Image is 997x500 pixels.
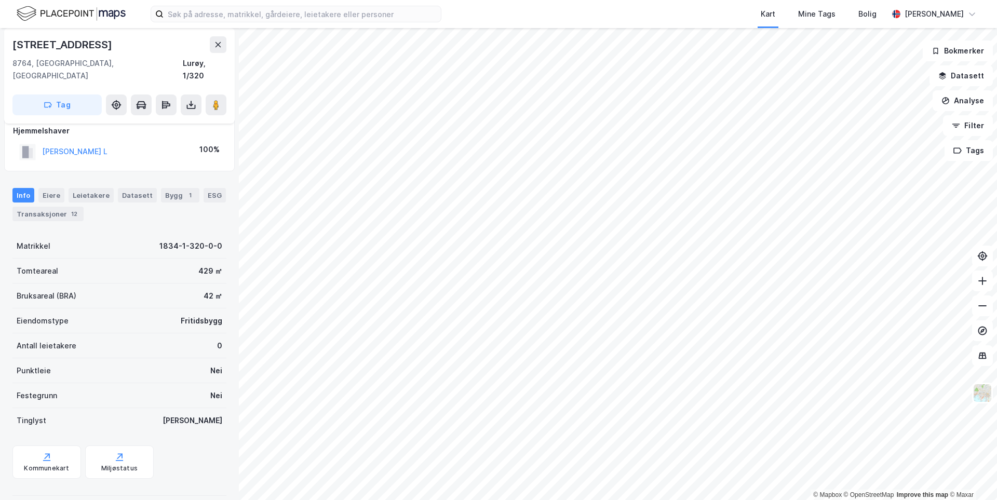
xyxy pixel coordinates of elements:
div: Punktleie [17,364,51,377]
div: Tinglyst [17,414,46,427]
div: 12 [69,209,79,219]
div: 0 [217,340,222,352]
div: 100% [199,143,220,156]
a: Improve this map [897,491,948,498]
div: Nei [210,389,222,402]
div: 429 ㎡ [198,265,222,277]
img: logo.f888ab2527a4732fd821a326f86c7f29.svg [17,5,126,23]
a: OpenStreetMap [844,491,894,498]
div: Info [12,188,34,202]
div: Bruksareal (BRA) [17,290,76,302]
div: Bolig [858,8,877,20]
iframe: Chat Widget [945,450,997,500]
div: Bygg [161,188,199,202]
div: Eiere [38,188,64,202]
div: Leietakere [69,188,114,202]
div: Nei [210,364,222,377]
div: 1834-1-320-0-0 [159,240,222,252]
img: Z [973,383,992,403]
a: Mapbox [813,491,842,498]
div: [PERSON_NAME] [905,8,964,20]
input: Søk på adresse, matrikkel, gårdeiere, leietakere eller personer [164,6,441,22]
div: Datasett [118,188,157,202]
div: [STREET_ADDRESS] [12,36,114,53]
button: Tag [12,94,102,115]
div: Lurøy, 1/320 [183,57,226,82]
div: Festegrunn [17,389,57,402]
div: [PERSON_NAME] [163,414,222,427]
div: Matrikkel [17,240,50,252]
div: Fritidsbygg [181,315,222,327]
div: Eiendomstype [17,315,69,327]
button: Analyse [933,90,993,111]
button: Bokmerker [923,40,993,61]
div: Kart [761,8,775,20]
div: Tomteareal [17,265,58,277]
button: Tags [945,140,993,161]
div: Antall leietakere [17,340,76,352]
div: Hjemmelshaver [13,125,226,137]
div: Kontrollprogram for chat [945,450,997,500]
button: Datasett [929,65,993,86]
div: 1 [185,190,195,200]
div: 42 ㎡ [204,290,222,302]
button: Filter [943,115,993,136]
div: Transaksjoner [12,207,84,221]
div: Miljøstatus [101,464,138,472]
div: Kommunekart [24,464,69,472]
div: ESG [204,188,226,202]
div: 8764, [GEOGRAPHIC_DATA], [GEOGRAPHIC_DATA] [12,57,183,82]
div: Mine Tags [798,8,836,20]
